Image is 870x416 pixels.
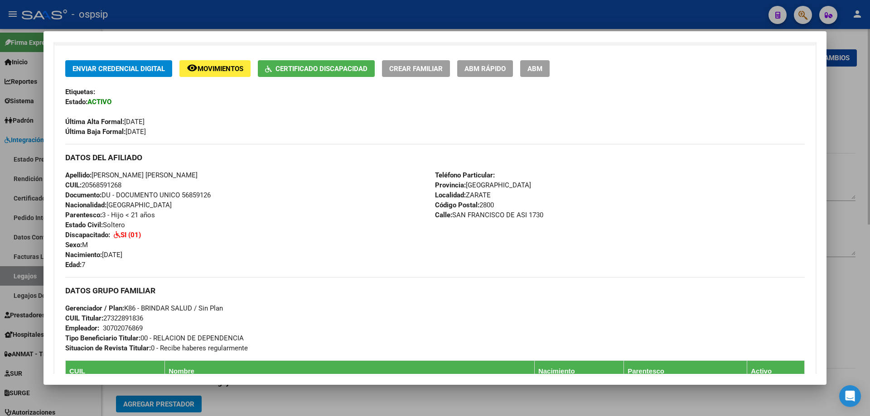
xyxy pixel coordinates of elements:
[103,323,143,333] div: 30702076869
[65,344,151,352] strong: Situacion de Revista Titular:
[65,171,198,179] span: [PERSON_NAME] [PERSON_NAME]
[527,65,542,73] span: ABM
[165,361,535,382] th: Nombre
[435,191,466,199] strong: Localidad:
[72,65,165,73] span: Enviar Credencial Digital
[389,65,443,73] span: Crear Familiar
[65,334,244,342] span: 00 - RELACION DE DEPENDENCIA
[65,98,87,106] strong: Estado:
[65,314,143,322] span: 27322891836
[435,181,466,189] strong: Provincia:
[65,221,103,229] strong: Estado Civil:
[624,361,747,382] th: Parentesco
[65,153,805,163] h3: DATOS DEL AFILIADO
[457,60,513,77] button: ABM Rápido
[839,385,861,407] div: Open Intercom Messenger
[65,171,92,179] strong: Apellido:
[435,201,479,209] strong: Código Postal:
[464,65,506,73] span: ABM Rápido
[382,60,450,77] button: Crear Familiar
[121,231,141,239] strong: SI (01)
[258,60,375,77] button: Certificado Discapacidad
[65,211,155,219] span: 3 - Hijo < 21 años
[747,361,805,382] th: Activo
[65,241,88,249] span: M
[65,304,124,312] strong: Gerenciador / Plan:
[65,128,126,136] strong: Última Baja Formal:
[65,261,85,269] span: 7
[65,261,82,269] strong: Edad:
[520,60,550,77] button: ABM
[66,361,165,382] th: CUIL
[65,60,172,77] button: Enviar Credencial Digital
[435,211,543,219] span: SAN FRANCISCO DE ASI 1730
[435,201,494,209] span: 2800
[435,191,491,199] span: ZARATE
[65,191,101,199] strong: Documento:
[65,286,805,296] h3: DATOS GRUPO FAMILIAR
[65,191,211,199] span: DU - DOCUMENTO UNICO 56859126
[65,304,223,312] span: K86 - BRINDAR SALUD / Sin Plan
[275,65,367,73] span: Certificado Discapacidad
[65,314,103,322] strong: CUIL Titular:
[65,201,172,209] span: [GEOGRAPHIC_DATA]
[435,211,452,219] strong: Calle:
[65,324,99,332] strong: Empleador:
[65,251,102,259] strong: Nacimiento:
[187,62,198,73] mat-icon: remove_red_eye
[65,88,95,96] strong: Etiquetas:
[65,344,248,352] span: 0 - Recibe haberes regularmente
[65,181,121,189] span: 20568591268
[65,241,82,249] strong: Sexo:
[65,251,122,259] span: [DATE]
[534,361,623,382] th: Nacimiento
[65,118,124,126] strong: Última Alta Formal:
[87,98,111,106] strong: ACTIVO
[65,118,145,126] span: [DATE]
[65,334,140,342] strong: Tipo Beneficiario Titular:
[65,128,146,136] span: [DATE]
[65,231,110,239] strong: Discapacitado:
[198,65,243,73] span: Movimientos
[435,181,531,189] span: [GEOGRAPHIC_DATA]
[65,221,125,229] span: Soltero
[65,201,106,209] strong: Nacionalidad:
[179,60,251,77] button: Movimientos
[435,171,495,179] strong: Teléfono Particular:
[65,211,102,219] strong: Parentesco:
[65,181,82,189] strong: CUIL:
